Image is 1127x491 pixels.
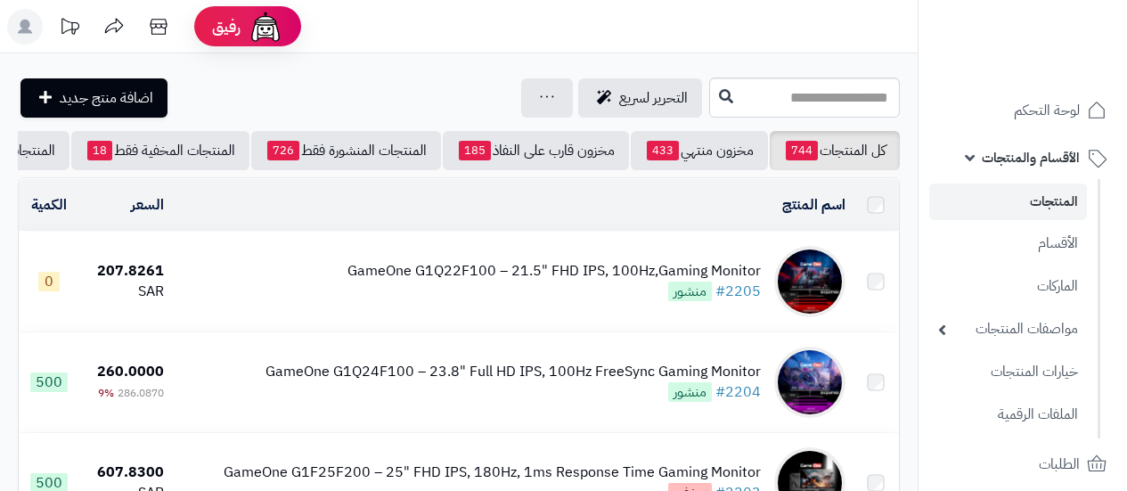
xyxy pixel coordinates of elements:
a: التحرير لسريع [578,78,702,118]
span: 500 [30,372,68,392]
a: الملفات الرقمية [929,396,1087,434]
a: مواصفات المنتجات [929,310,1087,348]
span: التحرير لسريع [619,87,688,109]
span: 744 [786,141,818,160]
a: السعر [131,194,164,216]
div: SAR [86,282,164,302]
a: المنتجات [929,184,1087,220]
a: مخزون قارب على النفاذ185 [443,131,629,170]
span: الطلبات [1039,452,1080,477]
a: اسم المنتج [782,194,845,216]
a: مخزون منتهي433 [631,131,768,170]
span: منشور [668,282,712,301]
div: GameOne G1Q22F100 – 21.5" FHD IPS, 100Hz,Gaming Monitor [347,261,761,282]
span: الأقسام والمنتجات [982,145,1080,170]
a: المنتجات المنشورة فقط726 [251,131,441,170]
span: 286.0870 [118,385,164,401]
a: الماركات [929,267,1087,306]
span: 726 [267,141,299,160]
span: 185 [459,141,491,160]
a: تحديثات المنصة [47,9,92,49]
div: GameOne G1Q24F100 – 23.8" Full HD IPS, 100Hz FreeSync Gaming Monitor [265,362,761,382]
span: 0 [38,272,60,291]
a: الأقسام [929,225,1087,263]
img: ai-face.png [248,9,283,45]
img: GameOne G1Q22F100 – 21.5" FHD IPS, 100Hz,Gaming Monitor [774,246,845,317]
a: لوحة التحكم [929,89,1116,132]
span: لوحة التحكم [1014,98,1080,123]
span: منشور [668,382,712,402]
a: خيارات المنتجات [929,353,1087,391]
span: 9% [98,385,114,401]
a: #2205 [715,281,761,302]
span: رفيق [212,16,241,37]
span: 18 [87,141,112,160]
div: GameOne G1F25F200 – 25" FHD IPS, 180Hz, 1ms Response Time Gaming Monitor [224,462,761,483]
a: اضافة منتج جديد [20,78,167,118]
span: 260.0000 [97,361,164,382]
a: #2204 [715,381,761,403]
img: GameOne G1Q24F100 – 23.8" Full HD IPS, 100Hz FreeSync Gaming Monitor [774,347,845,418]
div: 207.8261 [86,261,164,282]
a: الطلبات [929,443,1116,486]
a: كل المنتجات744 [770,131,900,170]
div: 607.8300 [86,462,164,483]
span: 433 [647,141,679,160]
a: الكمية [31,194,67,216]
a: المنتجات المخفية فقط18 [71,131,249,170]
span: اضافة منتج جديد [60,87,153,109]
